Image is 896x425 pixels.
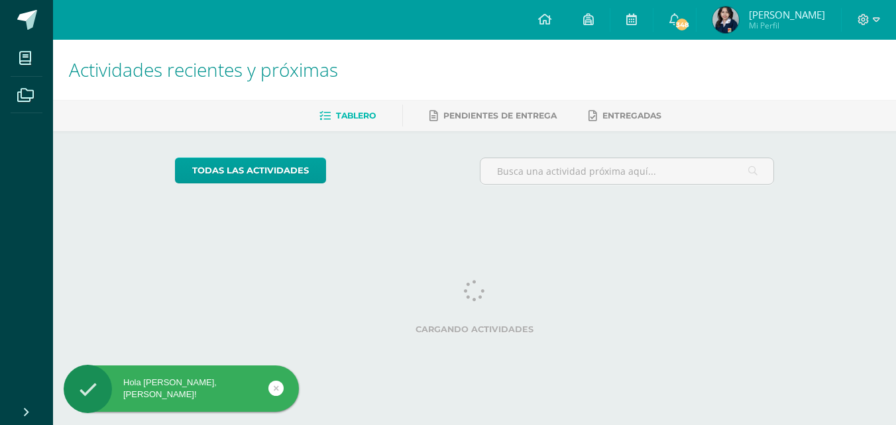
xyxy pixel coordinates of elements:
[712,7,739,33] img: 8049b242041eb5051092c9f769343d1b.png
[175,324,775,334] label: Cargando actividades
[336,111,376,120] span: Tablero
[429,105,557,126] a: Pendientes de entrega
[675,17,689,32] span: 348
[319,105,376,126] a: Tablero
[749,20,825,31] span: Mi Perfil
[480,158,774,184] input: Busca una actividad próxima aquí...
[443,111,557,120] span: Pendientes de entrega
[175,158,326,183] a: todas las Actividades
[749,8,825,21] span: [PERSON_NAME]
[64,377,299,401] div: Hola [PERSON_NAME], [PERSON_NAME]!
[602,111,661,120] span: Entregadas
[588,105,661,126] a: Entregadas
[69,57,338,82] span: Actividades recientes y próximas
